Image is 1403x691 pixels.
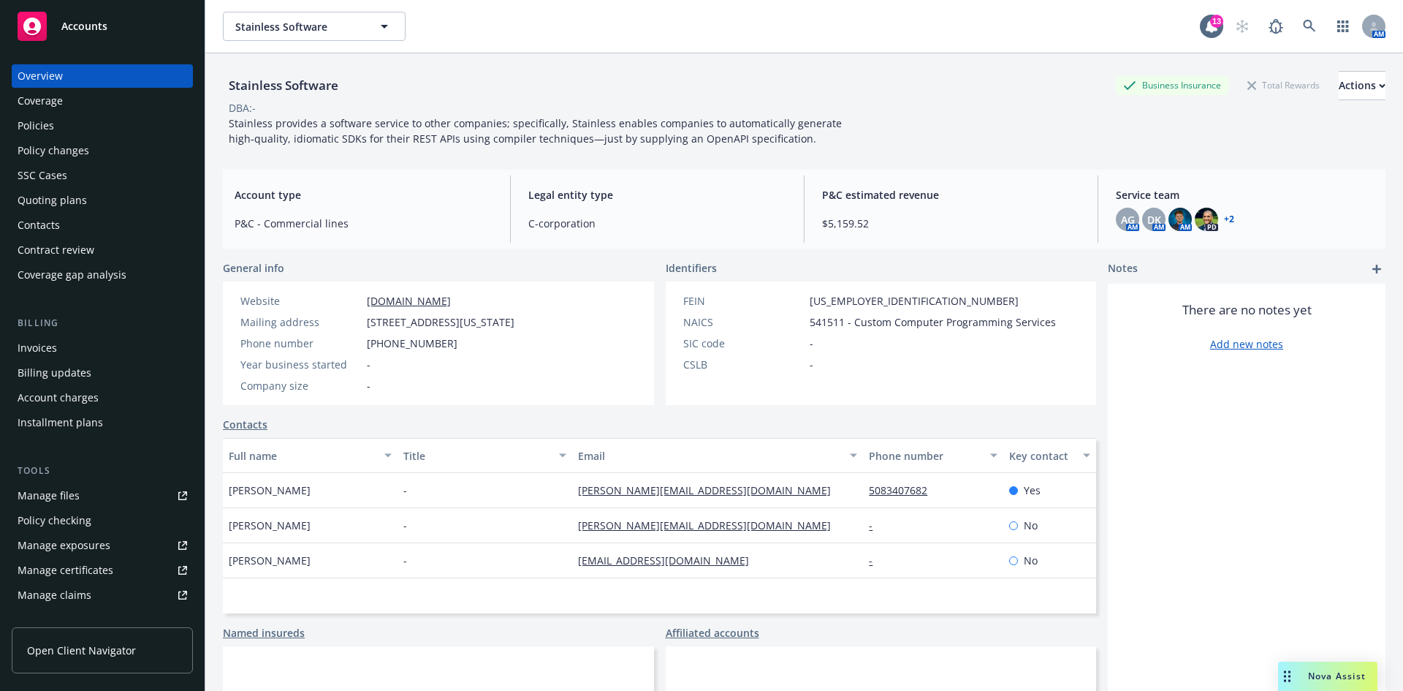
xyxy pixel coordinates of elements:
a: Coverage gap analysis [12,263,193,287]
span: General info [223,260,284,276]
span: Nova Assist [1308,670,1366,682]
span: Accounts [61,20,107,32]
img: photo [1195,208,1218,231]
div: Total Rewards [1240,76,1327,94]
span: [STREET_ADDRESS][US_STATE] [367,314,514,330]
div: 13 [1210,15,1223,28]
button: Key contact [1003,438,1096,473]
div: Policy changes [18,139,89,162]
button: Email [572,438,863,473]
a: - [869,554,884,567]
div: Year business started [240,357,361,372]
a: 5083407682 [869,483,939,497]
a: Contract review [12,238,193,262]
a: Switch app [1328,12,1358,41]
div: Manage certificates [18,559,113,582]
div: Title [403,448,550,464]
div: Drag to move [1278,662,1296,691]
a: [DOMAIN_NAME] [367,294,451,308]
div: Manage BORs [18,608,86,632]
div: SIC code [683,336,804,351]
button: Stainless Software [223,12,406,41]
a: Coverage [12,89,193,113]
a: Affiliated accounts [666,625,759,641]
span: [PERSON_NAME] [229,553,311,568]
a: Contacts [223,417,267,432]
div: Manage files [18,484,80,507]
span: There are no notes yet [1182,301,1312,319]
div: NAICS [683,314,804,330]
span: Account type [235,187,493,203]
button: Nova Assist [1278,662,1377,691]
a: Add new notes [1210,336,1283,352]
a: - [869,518,884,532]
a: Accounts [12,6,193,47]
button: Title [398,438,572,473]
div: Installment plans [18,411,103,434]
span: [PERSON_NAME] [229,483,311,498]
a: +2 [1224,215,1234,224]
span: No [1024,518,1038,533]
div: Phone number [869,448,981,464]
a: Overview [12,64,193,88]
img: photo [1168,208,1192,231]
a: Contacts [12,214,193,237]
span: - [367,357,370,372]
span: Notes [1108,260,1138,278]
span: C-corporation [528,216,786,231]
span: [PERSON_NAME] [229,518,311,533]
div: Company size [240,378,361,393]
a: Policies [12,114,193,137]
div: Quoting plans [18,189,87,212]
div: Manage exposures [18,534,110,557]
span: - [403,518,407,533]
a: Manage BORs [12,608,193,632]
div: FEIN [683,293,804,309]
div: Full name [229,448,376,464]
div: CSLB [683,357,804,372]
span: [PHONE_NUMBER] [367,336,457,351]
div: Policy checking [18,509,91,532]
span: DK [1147,212,1161,227]
span: - [403,483,407,498]
a: Manage files [12,484,193,507]
span: Identifiers [666,260,717,276]
div: Coverage gap analysis [18,263,126,287]
a: Report a Bug [1261,12,1290,41]
div: Website [240,293,361,309]
a: Manage certificates [12,559,193,582]
div: Tools [12,464,193,478]
span: AG [1121,212,1135,227]
span: 541511 - Custom Computer Programming Services [810,314,1056,330]
a: Manage exposures [12,534,193,557]
div: Contract review [18,238,94,262]
div: SSC Cases [18,164,67,187]
span: Service team [1116,187,1374,203]
span: Legal entity type [528,187,786,203]
div: Overview [18,64,63,88]
div: Account charges [18,386,99,409]
a: SSC Cases [12,164,193,187]
a: Policy checking [12,509,193,532]
div: Actions [1339,72,1385,99]
a: add [1368,260,1385,278]
button: Phone number [863,438,1003,473]
a: Policy changes [12,139,193,162]
span: Stainless Software [235,19,362,34]
a: Start snowing [1228,12,1257,41]
span: Yes [1024,483,1041,498]
div: Business Insurance [1116,76,1228,94]
div: Key contact [1009,448,1074,464]
span: [US_EMPLOYER_IDENTIFICATION_NUMBER] [810,293,1019,309]
div: Email [578,448,841,464]
span: Stainless provides a software service to other companies; specifically, Stainless enables compani... [229,116,845,146]
div: Billing updates [18,361,91,385]
a: [PERSON_NAME][EMAIL_ADDRESS][DOMAIN_NAME] [578,518,843,532]
div: Stainless Software [223,76,344,95]
a: Invoices [12,336,193,360]
div: Invoices [18,336,57,360]
div: Manage claims [18,584,91,607]
span: Open Client Navigator [27,643,136,658]
a: Manage claims [12,584,193,607]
